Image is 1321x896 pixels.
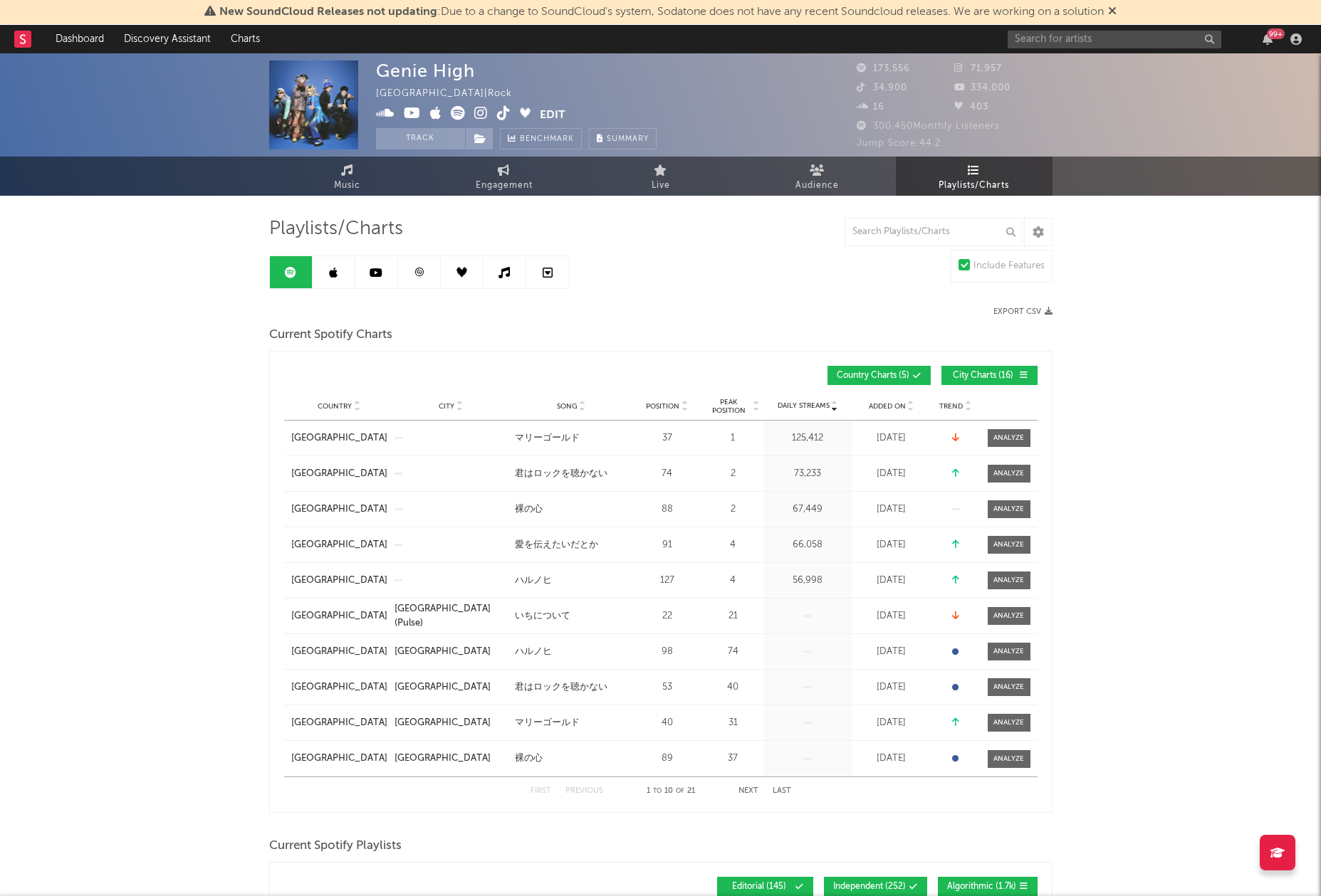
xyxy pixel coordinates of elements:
a: マリーゴールド [515,431,628,446]
button: Last [773,787,791,795]
button: Algorithmic(1.7k) [938,877,1038,896]
span: 71,957 [954,64,1002,73]
span: Jump Score: 44.2 [857,139,941,148]
div: [DATE] [856,645,927,659]
a: [GEOGRAPHIC_DATA] [395,752,508,766]
div: 22 [635,609,699,623]
span: 173,556 [857,64,910,73]
div: 88 [635,502,699,517]
div: いちについて [515,609,570,623]
a: [GEOGRAPHIC_DATA] [291,538,387,552]
div: [DATE] [856,752,927,766]
a: Dashboard [46,25,114,53]
span: Dismiss [1108,6,1117,18]
a: Playlists/Charts [896,157,1053,196]
div: [GEOGRAPHIC_DATA] (Pulse) [395,602,508,630]
span: City [439,402,454,411]
span: Independent ( 252 ) [833,882,906,891]
div: Genie High [376,60,475,81]
div: 君はロックを聴かない [515,680,607,695]
span: 34,900 [857,83,907,93]
span: 334,000 [954,83,1011,93]
a: 裸の心 [515,752,628,766]
div: Include Features [973,258,1045,275]
div: [DATE] [856,467,927,481]
div: 40 [635,716,699,730]
div: 裸の心 [515,752,543,766]
button: Editorial(145) [717,877,813,896]
button: 99+ [1263,33,1273,45]
div: 53 [635,680,699,695]
span: Trend [939,402,963,411]
a: [GEOGRAPHIC_DATA] [291,645,387,659]
div: 74 [635,467,699,481]
div: 40 [706,680,760,695]
button: Independent(252) [824,877,927,896]
span: 403 [954,102,988,112]
div: [DATE] [856,716,927,730]
div: 73,233 [767,467,849,481]
a: [GEOGRAPHIC_DATA] [395,645,508,659]
div: 1 10 21 [632,783,710,800]
div: 愛を伝えたいだとか [515,538,598,552]
div: 98 [635,645,699,659]
a: [GEOGRAPHIC_DATA] [395,716,508,730]
span: Daily Streams [778,401,830,411]
a: [GEOGRAPHIC_DATA] [291,574,387,588]
span: to [653,788,662,794]
a: [GEOGRAPHIC_DATA] [395,680,508,695]
a: ハルノヒ [515,645,628,659]
div: [GEOGRAPHIC_DATA] [395,716,491,730]
div: 56,998 [767,574,849,588]
span: Current Spotify Charts [269,327,392,344]
span: Song [557,402,578,411]
span: Playlists/Charts [939,177,1009,194]
div: 君はロックを聴かない [515,467,607,481]
a: Engagement [426,157,583,196]
button: First [531,787,551,795]
a: 君はロックを聴かない [515,680,628,695]
input: Search for artists [1008,31,1221,48]
a: [GEOGRAPHIC_DATA] [291,680,387,695]
a: [GEOGRAPHIC_DATA] [291,502,387,517]
a: Music [269,157,426,196]
div: ハルノヒ [515,645,552,659]
button: City Charts(16) [941,366,1038,385]
div: [GEOGRAPHIC_DATA] [395,645,491,659]
span: Added On [869,402,906,411]
div: 1 [706,431,760,446]
div: 37 [635,431,699,446]
span: Audience [795,177,839,194]
div: [GEOGRAPHIC_DATA] [395,752,491,766]
a: [GEOGRAPHIC_DATA] [291,609,387,623]
span: Live [652,177,670,194]
a: 裸の心 [515,502,628,517]
a: マリーゴールド [515,716,628,730]
div: [DATE] [856,502,927,517]
div: 21 [706,609,760,623]
span: Current Spotify Playlists [269,838,402,855]
a: いちについて [515,609,628,623]
div: ハルノヒ [515,574,552,588]
span: Country Charts ( 5 ) [837,371,909,380]
a: Benchmark [500,128,582,149]
span: New SoundCloud Releases not updating [219,6,437,18]
div: 66,058 [767,538,849,552]
div: 67,449 [767,502,849,517]
div: 91 [635,538,699,552]
div: [GEOGRAPHIC_DATA] [395,680,491,695]
span: Editorial ( 145 ) [726,882,792,891]
a: [GEOGRAPHIC_DATA] [291,467,387,481]
div: 37 [706,752,760,766]
button: Previous [565,787,603,795]
a: [GEOGRAPHIC_DATA] [291,716,387,730]
div: 裸の心 [515,502,543,517]
div: [GEOGRAPHIC_DATA] | Rock [376,85,528,102]
a: [GEOGRAPHIC_DATA] [291,431,387,446]
span: Playlists/Charts [269,221,403,238]
a: ハルノヒ [515,574,628,588]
